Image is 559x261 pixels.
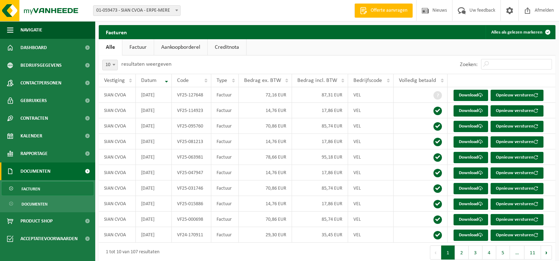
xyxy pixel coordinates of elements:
button: Opnieuw versturen [491,167,543,179]
a: Download [454,214,488,225]
td: VF24-170911 [172,227,211,243]
td: VF25-000698 [172,212,211,227]
td: VEL [348,103,393,118]
td: 17,86 EUR [292,165,348,180]
td: 70,86 EUR [239,212,292,227]
span: Documenten [22,197,48,211]
td: VF25-015886 [172,196,211,212]
a: Download [454,121,488,132]
span: Contracten [20,109,48,127]
a: Offerte aanvragen [354,4,413,18]
td: [DATE] [136,180,172,196]
td: 85,74 EUR [292,180,348,196]
td: Factuur [211,118,239,134]
button: 1 [441,245,455,260]
label: Zoeken: [460,62,478,67]
td: SIAN CVOA [99,134,136,149]
td: 29,30 EUR [239,227,292,243]
a: Download [454,90,488,101]
td: [DATE] [136,118,172,134]
td: Factuur [211,87,239,103]
span: Facturen [22,182,40,196]
span: 01-059473 - SIAN CVOA - ERPE-MERE [93,5,181,16]
span: Type [217,78,227,83]
td: [DATE] [136,87,172,103]
a: Facturen [2,182,93,195]
td: 14,76 EUR [239,103,292,118]
button: Next [541,245,552,260]
td: 14,76 EUR [239,134,292,149]
td: [DATE] [136,103,172,118]
a: Aankoopborderel [154,39,207,55]
td: Factuur [211,227,239,243]
span: Volledig betaald [399,78,436,83]
td: [DATE] [136,227,172,243]
td: SIAN CVOA [99,87,136,103]
td: VEL [348,149,393,165]
td: 35,45 EUR [292,227,348,243]
button: Opnieuw versturen [491,230,543,241]
td: 85,74 EUR [292,118,348,134]
td: Factuur [211,196,239,212]
a: Download [454,198,488,210]
td: 17,86 EUR [292,103,348,118]
td: VEL [348,227,393,243]
td: 72,16 EUR [239,87,292,103]
button: 2 [455,245,469,260]
td: Factuur [211,134,239,149]
td: 17,86 EUR [292,134,348,149]
td: SIAN CVOA [99,165,136,180]
td: 17,86 EUR [292,196,348,212]
td: Factuur [211,103,239,118]
td: Factuur [211,149,239,165]
button: Opnieuw versturen [491,152,543,163]
button: Alles als gelezen markeren [486,25,555,39]
button: 5 [496,245,510,260]
span: Gebruikers [20,92,47,109]
span: Kalender [20,127,42,145]
span: Datum [141,78,157,83]
button: Opnieuw versturen [491,121,543,132]
button: Opnieuw versturen [491,183,543,194]
span: 10 [102,60,118,70]
span: Rapportage [20,145,48,162]
td: VF25-031746 [172,180,211,196]
td: [DATE] [136,134,172,149]
button: 3 [469,245,482,260]
td: SIAN CVOA [99,103,136,118]
button: Opnieuw versturen [491,198,543,210]
td: 87,31 EUR [292,87,348,103]
a: Documenten [2,197,93,210]
span: Bedrag ex. BTW [244,78,281,83]
td: [DATE] [136,212,172,227]
td: Factuur [211,180,239,196]
td: 14,76 EUR [239,165,292,180]
td: 14,76 EUR [239,196,292,212]
span: Documenten [20,162,50,180]
a: Alle [99,39,122,55]
h2: Facturen [99,25,134,39]
span: 01-059473 - SIAN CVOA - ERPE-MERE [93,6,180,16]
td: VEL [348,134,393,149]
span: Dashboard [20,39,47,57]
td: SIAN CVOA [99,227,136,243]
td: 70,86 EUR [239,180,292,196]
a: Creditnota [208,39,246,55]
td: VF25-063981 [172,149,211,165]
td: VEL [348,87,393,103]
a: Download [454,183,488,194]
span: Navigatie [20,21,42,39]
td: [DATE] [136,165,172,180]
td: SIAN CVOA [99,118,136,134]
td: VF25-095760 [172,118,211,134]
td: VEL [348,165,393,180]
span: … [510,245,524,260]
button: 4 [482,245,496,260]
td: VEL [348,118,393,134]
td: SIAN CVOA [99,196,136,212]
td: 85,74 EUR [292,212,348,227]
td: VEL [348,212,393,227]
td: VF25-127648 [172,87,211,103]
a: Download [454,167,488,179]
td: VF25-114923 [172,103,211,118]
